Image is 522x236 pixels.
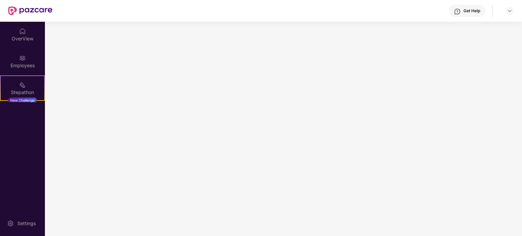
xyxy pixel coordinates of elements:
[19,55,26,61] img: svg+xml;base64,PHN2ZyBpZD0iRW1wbG95ZWVzIiB4bWxucz0iaHR0cDovL3d3dy53My5vcmcvMjAwMC9zdmciIHdpZHRoPS...
[19,28,26,35] img: svg+xml;base64,PHN2ZyBpZD0iSG9tZSIgeG1sbnM9Imh0dHA6Ly93d3cudzMub3JnLzIwMDAvc3ZnIiB3aWR0aD0iMjAiIG...
[15,220,38,227] div: Settings
[463,8,480,14] div: Get Help
[19,81,26,88] img: svg+xml;base64,PHN2ZyB4bWxucz0iaHR0cDovL3d3dy53My5vcmcvMjAwMC9zdmciIHdpZHRoPSIyMSIgaGVpZ2h0PSIyMC...
[8,6,52,15] img: New Pazcare Logo
[507,8,512,14] img: svg+xml;base64,PHN2ZyBpZD0iRHJvcGRvd24tMzJ4MzIiIHhtbG5zPSJodHRwOi8vd3d3LnczLm9yZy8yMDAwL3N2ZyIgd2...
[8,97,37,103] div: New Challenge
[7,220,14,227] img: svg+xml;base64,PHN2ZyBpZD0iU2V0dGluZy0yMHgyMCIgeG1sbnM9Imh0dHA6Ly93d3cudzMub3JnLzIwMDAvc3ZnIiB3aW...
[1,89,44,96] div: Stepathon
[454,8,461,15] img: svg+xml;base64,PHN2ZyBpZD0iSGVscC0zMngzMiIgeG1sbnM9Imh0dHA6Ly93d3cudzMub3JnLzIwMDAvc3ZnIiB3aWR0aD...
